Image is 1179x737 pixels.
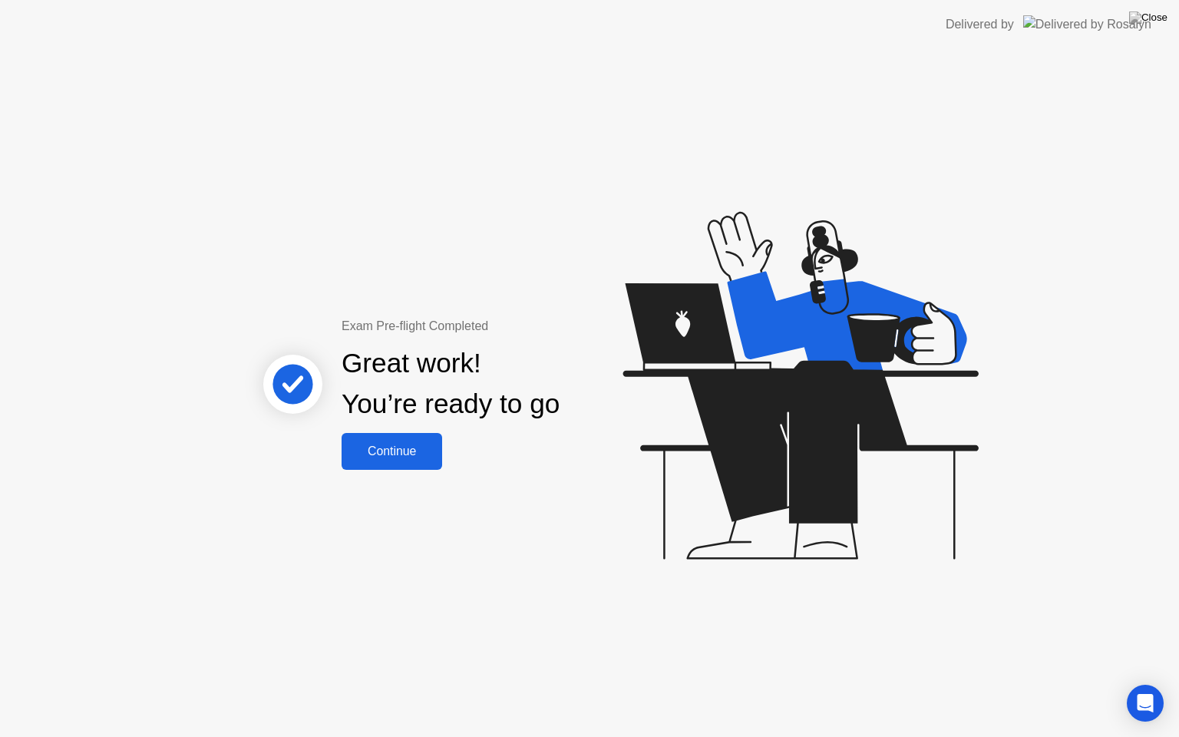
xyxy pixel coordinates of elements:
[1023,15,1151,33] img: Delivered by Rosalyn
[1129,12,1167,24] img: Close
[342,433,442,470] button: Continue
[342,343,560,425] div: Great work! You’re ready to go
[946,15,1014,34] div: Delivered by
[1127,685,1164,722] div: Open Intercom Messenger
[346,445,438,458] div: Continue
[342,317,659,335] div: Exam Pre-flight Completed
